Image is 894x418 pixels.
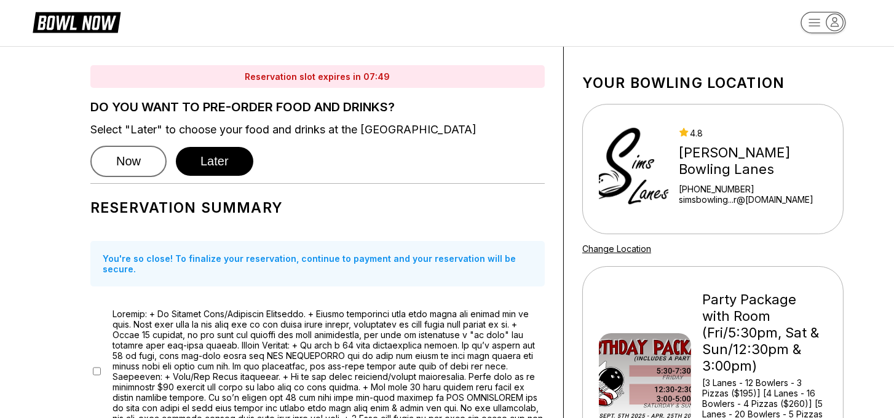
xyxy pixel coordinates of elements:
[90,100,545,114] label: DO YOU WANT TO PRE-ORDER FOOD AND DRINKS?
[679,184,837,194] div: [PHONE_NUMBER]
[90,65,545,88] div: Reservation slot expires in 07:49
[582,74,844,92] h1: Your bowling location
[679,144,837,178] div: [PERSON_NAME] Bowling Lanes
[90,241,545,286] div: You're so close! To finalize your reservation, continue to payment and your reservation will be s...
[90,199,545,216] h1: Reservation Summary
[599,123,668,215] img: Sims Bowling Lanes
[90,146,167,177] button: Now
[90,123,545,136] label: Select "Later" to choose your food and drinks at the [GEOGRAPHIC_DATA]
[679,128,837,138] div: 4.8
[582,243,651,254] a: Change Location
[702,291,827,374] div: Party Package with Room (Fri/5:30pm, Sat & Sun/12:30pm & 3:00pm)
[176,147,253,176] button: Later
[679,194,837,205] a: simsbowling...r@[DOMAIN_NAME]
